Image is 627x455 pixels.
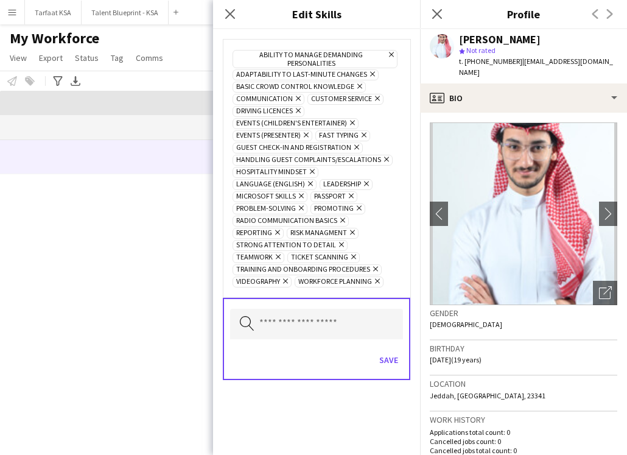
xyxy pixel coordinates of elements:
[213,6,420,22] h3: Edit Skills
[236,107,293,116] span: Driving licences
[236,70,367,80] span: Adaptability to last-minute changes
[136,52,163,63] span: Comms
[311,94,372,104] span: Customer Service
[236,192,296,202] span: Microsoft skills
[420,83,627,113] div: Bio
[430,320,502,329] span: [DEMOGRAPHIC_DATA]
[430,122,617,305] img: Crew avatar or photo
[75,52,99,63] span: Status
[236,119,347,129] span: Events (Children's entertainer)
[430,414,617,425] h3: Work history
[291,253,348,263] span: Ticket scanning
[298,277,372,287] span: Workforce planning
[466,46,496,55] span: Not rated
[236,94,293,104] span: Communication
[131,50,168,66] a: Comms
[236,143,351,153] span: Guest check-in and registration
[236,216,337,226] span: Radio communication basics
[39,52,63,63] span: Export
[236,265,370,275] span: Training and onboarding procedures
[236,204,296,214] span: problem-solving
[51,74,65,88] app-action-btn: Advanced filters
[236,82,354,92] span: Basic crowd control knowledge
[593,281,617,305] div: Open photos pop-in
[430,428,617,437] p: Applications total count: 0
[290,228,347,238] span: Risk managment
[10,52,27,63] span: View
[236,253,273,263] span: Teamwork
[314,204,354,214] span: Promoting
[111,52,124,63] span: Tag
[459,57,613,77] span: | [EMAIL_ADDRESS][DOMAIN_NAME]
[430,308,617,319] h3: Gender
[430,446,617,455] p: Cancelled jobs total count: 0
[323,180,361,189] span: Leadership
[459,57,522,66] span: t. [PHONE_NUMBER]
[34,50,68,66] a: Export
[106,50,128,66] a: Tag
[236,131,301,141] span: Events (Presenter)
[236,277,280,287] span: Videography
[430,437,617,446] p: Cancelled jobs count: 0
[236,51,386,68] span: Ability to manage demanding personalities
[374,350,403,370] button: Save
[236,155,381,165] span: Handling guest complaints/escalations
[430,378,617,389] h3: Location
[459,34,541,45] div: [PERSON_NAME]
[25,1,82,24] button: Tarfaat KSA
[82,1,169,24] button: Talent Blueprint - KSA
[236,168,307,177] span: hospitality mindset
[319,131,359,141] span: Fast typing
[236,180,305,189] span: Language (English)
[5,50,32,66] a: View
[236,228,272,238] span: reporting
[236,241,336,250] span: Strong attention to detail
[314,192,346,202] span: Passport
[430,391,545,400] span: Jeddah, [GEOGRAPHIC_DATA], 23341
[70,50,103,66] a: Status
[420,6,627,22] h3: Profile
[430,355,482,364] span: [DATE] (19 years)
[10,29,99,48] span: My Workforce
[68,74,83,88] app-action-btn: Export XLSX
[430,343,617,354] h3: Birthday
